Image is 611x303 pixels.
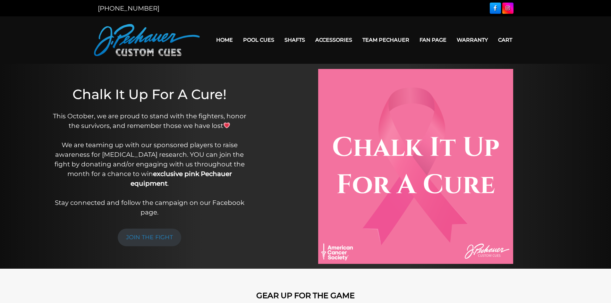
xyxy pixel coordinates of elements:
h1: Chalk It Up For A Cure! [49,86,250,102]
a: Accessories [310,32,357,48]
a: Fan Page [414,32,452,48]
a: Home [211,32,238,48]
img: 💗 [224,122,230,129]
strong: GEAR UP FOR THE GAME [256,291,355,300]
a: Shafts [279,32,310,48]
a: [PHONE_NUMBER] [98,4,159,12]
a: Warranty [452,32,493,48]
img: Pechauer Custom Cues [94,24,200,56]
a: Pool Cues [238,32,279,48]
a: Cart [493,32,517,48]
a: Team Pechauer [357,32,414,48]
p: This October, we are proud to stand with the fighters, honor the survivors, and remember those we... [49,111,250,217]
strong: exclusive pink Pechauer equipment [131,170,232,187]
a: JOIN THE FIGHT [118,229,181,246]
